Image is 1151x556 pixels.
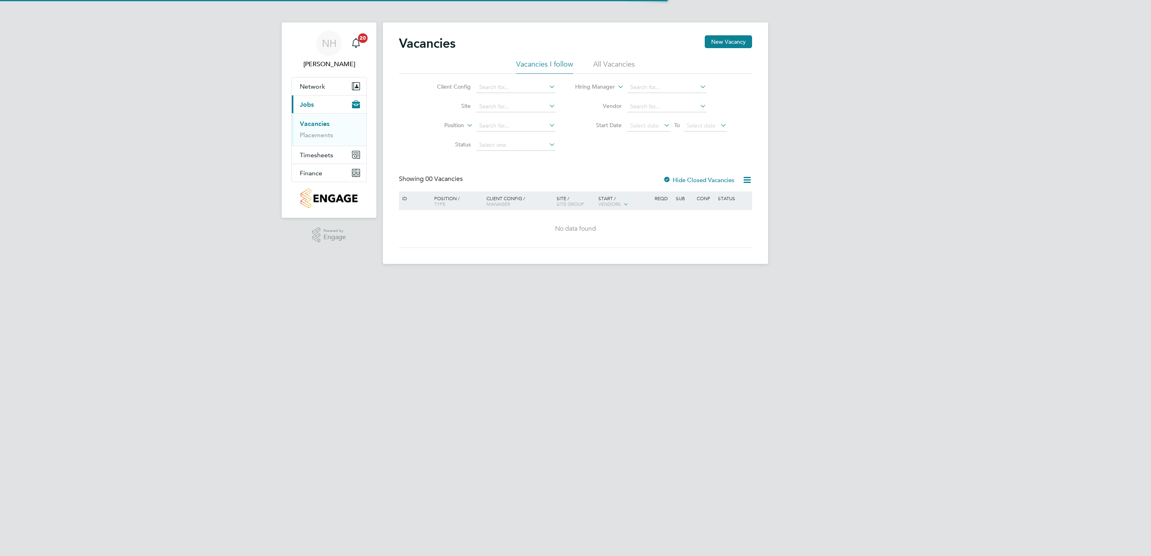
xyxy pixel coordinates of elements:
nav: Main navigation [282,22,376,218]
span: 20 [358,33,368,43]
input: Select one [476,140,555,151]
li: Vacancies I follow [516,59,573,74]
a: Powered byEngage [312,227,346,243]
label: Site [425,102,471,110]
button: New Vacancy [705,35,752,48]
span: Jobs [300,101,314,108]
input: Search for... [627,101,706,112]
div: Start / [596,191,653,211]
label: Status [425,141,471,148]
div: Sub [674,191,695,205]
div: Showing [399,175,464,183]
span: NH [322,38,337,49]
span: Engage [323,234,346,241]
input: Search for... [476,120,555,132]
label: Hiring Manager [569,83,615,91]
span: Manager [486,201,510,207]
button: Network [292,77,366,95]
div: Client Config / [484,191,555,211]
li: All Vacancies [593,59,635,74]
span: Site Group [557,201,584,207]
a: Go to home page [291,189,367,208]
button: Finance [292,164,366,182]
div: Site / [555,191,597,211]
a: Vacancies [300,120,329,128]
label: Start Date [575,122,622,129]
label: Position [418,122,464,130]
span: Network [300,83,325,90]
span: Select date [630,122,659,129]
img: countryside-properties-logo-retina.png [301,189,357,208]
input: Search for... [476,82,555,93]
div: Status [716,191,751,205]
div: No data found [400,225,751,233]
span: Finance [300,169,322,177]
a: Placements [300,131,333,139]
label: Client Config [425,83,471,90]
span: 00 Vacancies [425,175,463,183]
button: Timesheets [292,146,366,164]
div: Position / [428,191,484,211]
span: Type [434,201,445,207]
span: Nikki Hobden [291,59,367,69]
button: Jobs [292,95,366,113]
span: Vendors [598,201,621,207]
span: Timesheets [300,151,333,159]
a: 20 [348,30,364,56]
span: Powered by [323,227,346,234]
div: Conf [695,191,716,205]
span: To [672,120,682,130]
div: Reqd [653,191,673,205]
input: Search for... [627,82,706,93]
div: ID [400,191,428,205]
div: Jobs [292,113,366,146]
a: NH[PERSON_NAME] [291,30,367,69]
label: Vendor [575,102,622,110]
h2: Vacancies [399,35,456,51]
input: Search for... [476,101,555,112]
span: Select date [687,122,716,129]
label: Hide Closed Vacancies [663,176,734,184]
